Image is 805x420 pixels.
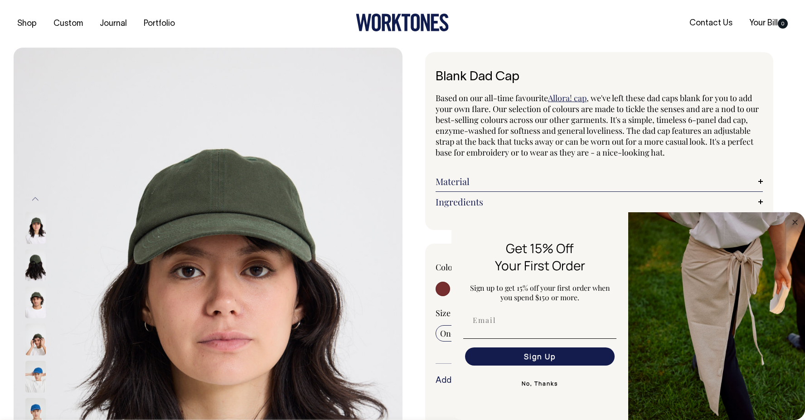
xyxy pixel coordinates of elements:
[463,375,616,393] button: No, Thanks
[506,239,574,257] span: Get 15% Off
[436,308,763,318] div: Size
[436,325,502,342] input: One Size Fits All
[436,93,759,158] span: , we've left these dad caps blank for you to add your own flare. Our selection of colours are mad...
[25,361,46,392] img: worker-blue
[436,176,763,187] a: Material
[686,16,736,31] a: Contact Us
[440,395,536,406] span: 10% OFF
[436,262,567,273] div: Colour
[778,19,788,29] span: 0
[25,249,46,281] img: olive
[50,16,87,31] a: Custom
[436,376,763,386] h6: Add more items to save
[29,189,42,210] button: Previous
[548,93,587,103] a: Allora! cap
[465,347,615,366] button: Sign Up
[440,406,536,413] span: 10 more to apply
[790,217,800,228] button: Close dialog
[25,286,46,318] img: olive
[463,338,616,339] img: underline
[746,16,791,31] a: Your Bill0
[96,16,131,31] a: Journal
[440,328,498,339] span: One Size Fits All
[628,212,805,420] img: 5e34ad8f-4f05-4173-92a8-ea475ee49ac9.jpeg
[451,212,805,420] div: FLYOUT Form
[140,16,179,31] a: Portfolio
[470,283,610,302] span: Sign up to get 15% off your first order when you spend $150 or more.
[436,196,763,207] a: Ingredients
[465,311,615,329] input: Email
[436,70,763,84] h1: Blank Dad Cap
[25,212,46,244] img: olive
[436,93,548,103] span: Based on our all-time favourite
[25,323,46,355] img: olive
[14,16,40,31] a: Shop
[495,257,585,274] span: Your First Order
[436,392,540,416] input: 10% OFF 10 more to apply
